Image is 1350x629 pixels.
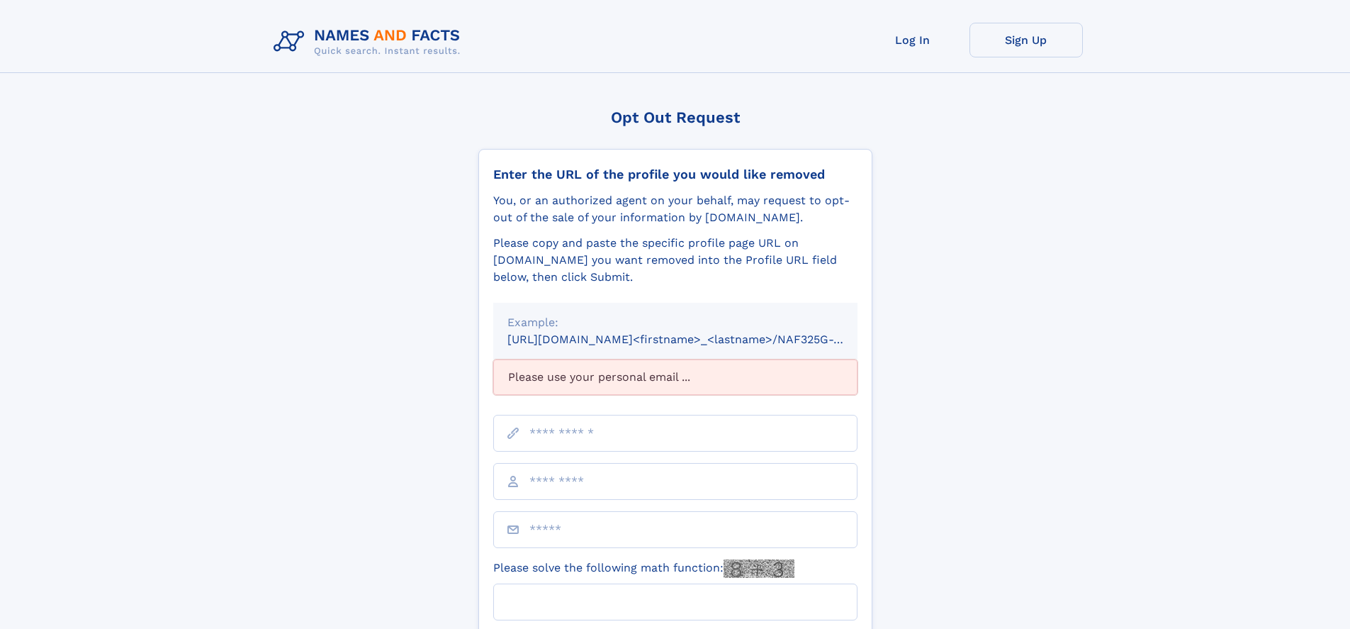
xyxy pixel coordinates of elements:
div: Enter the URL of the profile you would like removed [493,167,857,182]
small: [URL][DOMAIN_NAME]<firstname>_<lastname>/NAF325G-xxxxxxxx [507,333,884,346]
a: Sign Up [969,23,1083,57]
a: Log In [856,23,969,57]
div: Please use your personal email ... [493,360,857,395]
div: Opt Out Request [478,108,872,126]
img: Logo Names and Facts [268,23,472,61]
div: Please copy and paste the specific profile page URL on [DOMAIN_NAME] you want removed into the Pr... [493,235,857,286]
div: You, or an authorized agent on your behalf, may request to opt-out of the sale of your informatio... [493,192,857,226]
div: Example: [507,314,843,331]
label: Please solve the following math function: [493,560,794,578]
